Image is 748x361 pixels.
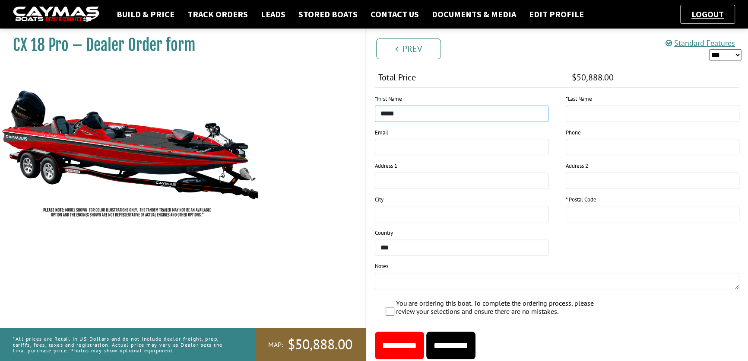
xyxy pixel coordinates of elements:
[13,35,344,55] h1: CX 18 Pro – Dealer Order form
[375,67,568,88] td: Total Price
[255,328,365,361] a: MAP:$50,888.00
[566,95,592,103] label: Last Name
[257,9,290,20] a: Leads
[375,195,384,204] label: City
[566,195,596,204] label: * Postal Code
[294,9,362,20] a: Stored Boats
[183,9,252,20] a: Track Orders
[687,9,728,19] a: Logout
[428,9,520,20] a: Documents & Media
[13,6,99,22] img: caymas-dealer-connect-2ed40d3bc7270c1d8d7ffb4b79bf05adc795679939227970def78ec6f6c03838.gif
[666,38,735,48] a: Standard Features
[374,37,748,59] ul: Pagination
[375,128,388,137] label: Email
[13,332,236,358] p: *All prices are Retail in US Dollars and do not include dealer freight, prep, tariffs, fees, taxe...
[375,95,402,103] label: First Name
[375,262,388,271] label: Notes
[268,340,283,349] span: MAP:
[566,128,581,137] label: Phone
[396,299,608,318] label: You are ordering this boat. To complete the ordering process, please review your selections and e...
[376,38,441,59] a: Prev
[288,335,352,354] span: $50,888.00
[112,9,179,20] a: Build & Price
[525,9,588,20] a: Edit Profile
[572,72,614,83] span: $50,888.00
[375,229,393,237] label: Country
[566,162,588,170] label: Address 2
[366,9,423,20] a: Contact Us
[375,162,397,170] label: Address 1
